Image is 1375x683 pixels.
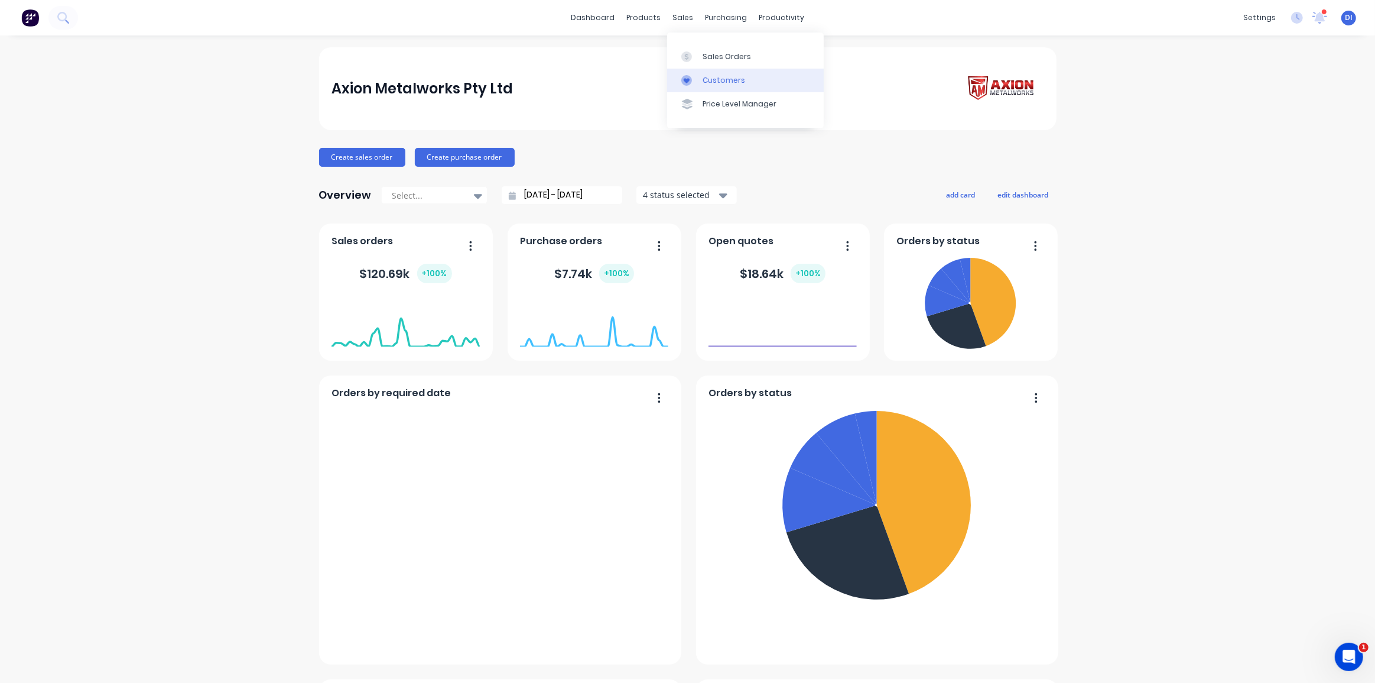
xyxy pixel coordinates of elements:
div: sales [667,9,699,27]
span: DI [1345,12,1353,23]
span: Sales orders [331,234,393,248]
span: Purchase orders [520,234,602,248]
div: Customers [703,75,745,86]
div: + 100 % [599,264,634,283]
span: Open quotes [708,234,773,248]
div: productivity [753,9,810,27]
button: Create sales order [319,148,405,167]
iframe: Intercom live chat [1335,643,1363,671]
div: Overview [319,183,372,207]
img: Axion Metalworks Pty Ltd [961,72,1044,106]
button: Create purchase order [415,148,515,167]
a: Price Level Manager [667,92,824,116]
button: 4 status selected [636,186,737,204]
div: + 100 % [417,264,452,283]
a: dashboard [565,9,620,27]
a: Customers [667,69,824,92]
span: 1 [1359,643,1369,652]
div: Price Level Manager [703,99,776,109]
div: purchasing [699,9,753,27]
div: $ 18.64k [740,264,825,283]
div: 4 status selected [643,189,717,201]
div: Axion Metalworks Pty Ltd [331,77,513,101]
button: edit dashboard [990,187,1057,202]
div: settings [1237,9,1282,27]
div: Sales Orders [703,51,751,62]
a: Sales Orders [667,44,824,68]
span: Orders by status [896,234,980,248]
div: $ 7.74k [554,264,634,283]
div: + 100 % [791,264,825,283]
div: $ 120.69k [360,264,452,283]
div: products [620,9,667,27]
button: add card [939,187,983,202]
img: Factory [21,9,39,27]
